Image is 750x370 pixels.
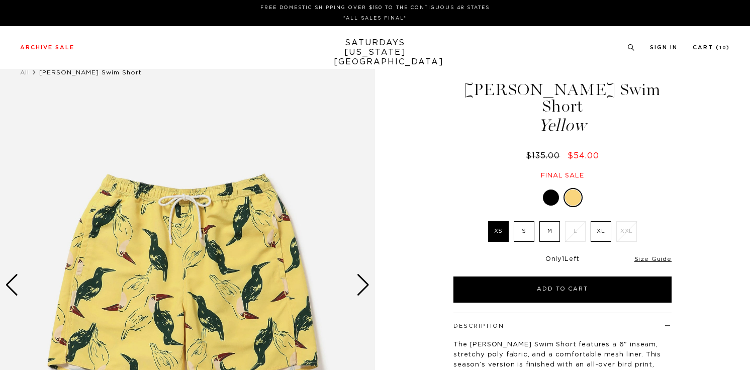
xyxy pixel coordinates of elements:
[488,221,509,242] label: XS
[39,69,142,75] span: [PERSON_NAME] Swim Short
[5,274,19,296] div: Previous slide
[24,4,726,12] p: FREE DOMESTIC SHIPPING OVER $150 TO THE CONTIGUOUS 48 STATES
[453,276,672,303] button: Add to Cart
[452,81,673,134] h1: [PERSON_NAME] Swim Short
[452,171,673,180] div: Final sale
[334,38,417,67] a: SATURDAYS[US_STATE][GEOGRAPHIC_DATA]
[591,221,611,242] label: XL
[539,221,560,242] label: M
[20,45,74,50] a: Archive Sale
[634,256,672,262] a: Size Guide
[719,46,726,50] small: 10
[526,152,564,160] del: $135.00
[20,69,29,75] a: All
[356,274,370,296] div: Next slide
[650,45,678,50] a: Sign In
[453,255,672,264] div: Only Left
[453,323,504,329] button: Description
[514,221,534,242] label: S
[562,256,565,262] span: 1
[452,117,673,134] span: Yellow
[568,152,599,160] span: $54.00
[24,15,726,22] p: *ALL SALES FINAL*
[693,45,730,50] a: Cart (10)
